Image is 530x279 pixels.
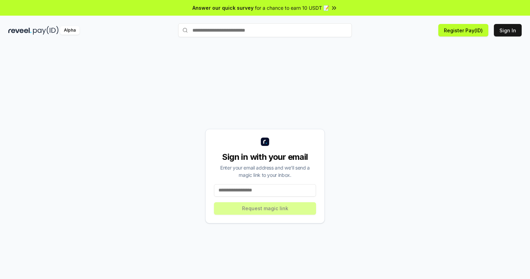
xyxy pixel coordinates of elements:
img: pay_id [33,26,59,35]
div: Sign in with your email [214,151,316,163]
img: reveel_dark [8,26,32,35]
span: Answer our quick survey [192,4,254,11]
button: Register Pay(ID) [438,24,488,36]
span: for a chance to earn 10 USDT 📝 [255,4,329,11]
img: logo_small [261,138,269,146]
div: Alpha [60,26,80,35]
button: Sign In [494,24,522,36]
div: Enter your email address and we’ll send a magic link to your inbox. [214,164,316,179]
